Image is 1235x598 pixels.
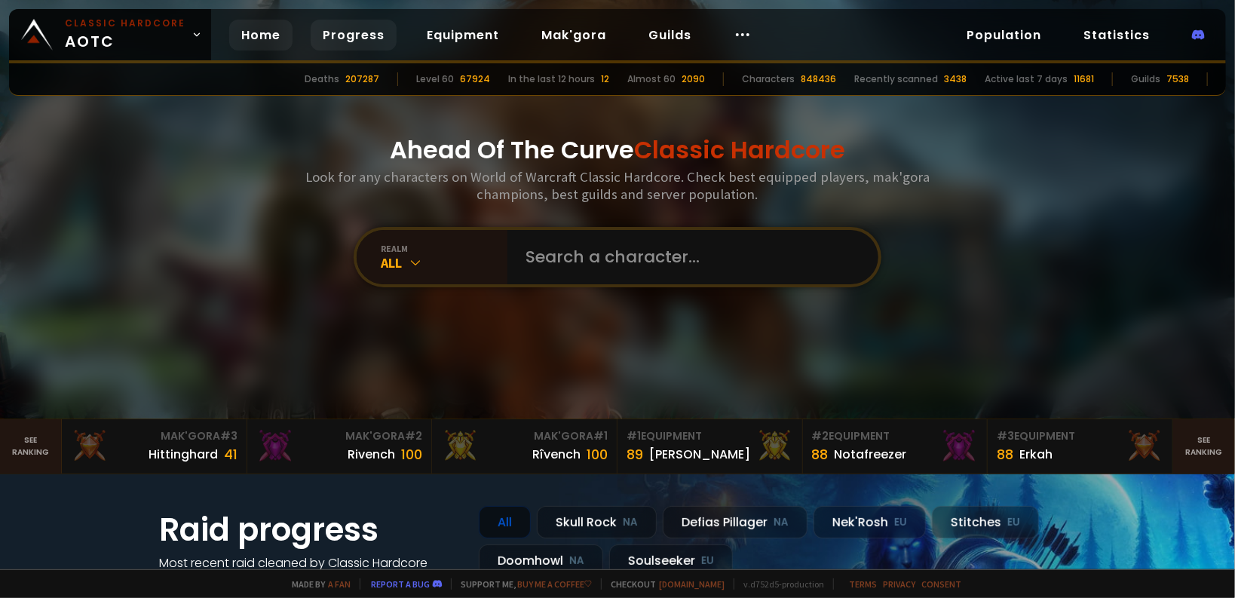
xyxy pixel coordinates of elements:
[944,72,967,86] div: 3438
[617,419,803,474] a: #1Equipment89[PERSON_NAME]
[159,554,461,591] h4: Most recent raid cleaned by Classic Hardcore guilds
[529,20,618,51] a: Mak'gora
[220,428,237,443] span: # 3
[1173,419,1235,474] a: Seeranking
[997,444,1013,465] div: 88
[997,428,1163,444] div: Equipment
[985,72,1068,86] div: Active last 7 days
[623,515,638,530] small: NA
[62,419,247,474] a: Mak'Gora#3Hittinghard41
[432,419,617,474] a: Mak'Gora#1Rîvench100
[649,445,750,464] div: [PERSON_NAME]
[812,428,979,444] div: Equipment
[894,515,907,530] small: EU
[812,444,829,465] div: 88
[663,506,807,538] div: Defias Pillager
[801,72,836,86] div: 848436
[479,506,531,538] div: All
[627,428,793,444] div: Equipment
[65,17,185,30] small: Classic Hardcore
[328,578,351,590] a: a fan
[921,578,961,590] a: Consent
[774,515,789,530] small: NA
[1007,515,1020,530] small: EU
[742,72,795,86] div: Characters
[835,445,907,464] div: Notafreezer
[537,506,657,538] div: Skull Rock
[587,444,608,465] div: 100
[955,20,1053,51] a: Population
[416,72,454,86] div: Level 60
[803,419,988,474] a: #2Equipment88Notafreezer
[371,578,430,590] a: Report a bug
[311,20,397,51] a: Progress
[516,230,860,284] input: Search a character...
[988,419,1173,474] a: #3Equipment88Erkah
[569,554,584,569] small: NA
[224,444,237,465] div: 41
[734,578,824,590] span: v. d752d5 - production
[401,444,422,465] div: 100
[682,72,705,86] div: 2090
[229,20,293,51] a: Home
[932,506,1039,538] div: Stitches
[517,578,592,590] a: Buy me a coffee
[348,445,395,464] div: Rivench
[1071,20,1162,51] a: Statistics
[636,20,703,51] a: Guilds
[627,444,643,465] div: 89
[609,544,733,577] div: Soulseeker
[849,578,877,590] a: Terms
[256,428,423,444] div: Mak'Gora
[460,72,490,86] div: 67924
[381,243,507,254] div: realm
[601,72,609,86] div: 12
[601,578,725,590] span: Checkout
[441,428,608,444] div: Mak'Gora
[305,72,339,86] div: Deaths
[812,428,829,443] span: # 2
[479,544,603,577] div: Doomhowl
[701,554,714,569] small: EU
[71,428,237,444] div: Mak'Gora
[299,168,936,203] h3: Look for any characters on World of Warcraft Classic Hardcore. Check best equipped players, mak'g...
[247,419,433,474] a: Mak'Gora#2Rivench100
[1019,445,1053,464] div: Erkah
[390,132,845,168] h1: Ahead Of The Curve
[9,9,211,60] a: Classic HardcoreAOTC
[627,72,676,86] div: Almost 60
[345,72,379,86] div: 207287
[814,506,926,538] div: Nek'Rosh
[451,578,592,590] span: Support me,
[627,428,641,443] span: # 1
[883,578,915,590] a: Privacy
[593,428,608,443] span: # 1
[415,20,511,51] a: Equipment
[532,445,581,464] div: Rîvench
[1166,72,1189,86] div: 7538
[65,17,185,53] span: AOTC
[854,72,938,86] div: Recently scanned
[659,578,725,590] a: [DOMAIN_NAME]
[634,133,845,167] span: Classic Hardcore
[159,506,461,554] h1: Raid progress
[405,428,422,443] span: # 2
[283,578,351,590] span: Made by
[381,254,507,271] div: All
[1074,72,1094,86] div: 11681
[1131,72,1160,86] div: Guilds
[508,72,595,86] div: In the last 12 hours
[149,445,218,464] div: Hittinghard
[997,428,1014,443] span: # 3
